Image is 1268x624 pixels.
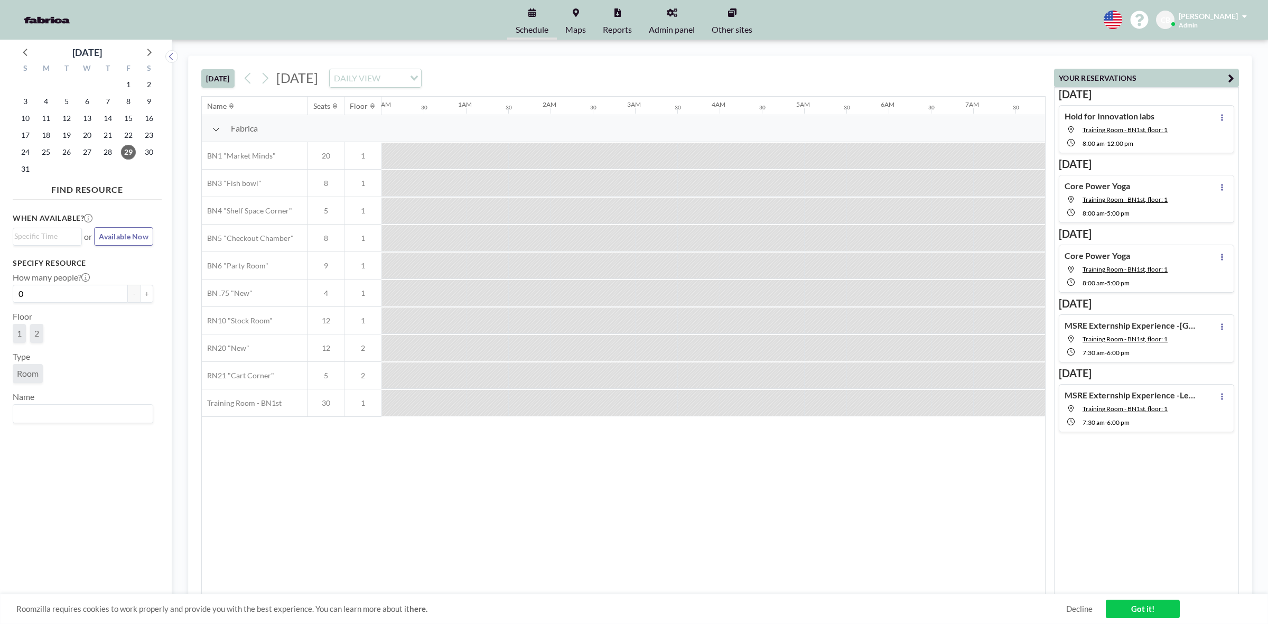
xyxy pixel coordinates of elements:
span: Monday, August 25, 2025 [39,145,53,160]
span: 5 [308,371,344,380]
span: 1 [344,151,381,161]
span: Wednesday, August 20, 2025 [80,128,95,143]
span: Wednesday, August 27, 2025 [80,145,95,160]
span: Friday, August 29, 2025 [121,145,136,160]
span: Room [17,368,39,379]
div: S [138,62,159,76]
span: Saturday, August 23, 2025 [142,128,156,143]
span: Available Now [99,232,148,241]
div: 30 [844,104,850,111]
div: Name [207,101,227,111]
input: Search for option [14,407,147,421]
span: 1 [17,328,22,339]
span: 4 [308,288,344,298]
span: - [1105,418,1107,426]
span: 7:30 AM [1083,349,1105,357]
span: 2 [34,328,39,339]
span: Fabrica [231,123,258,134]
a: Got it! [1106,600,1180,618]
h3: [DATE] [1059,297,1234,310]
h3: [DATE] [1059,367,1234,380]
span: - [1105,349,1107,357]
span: Admin [1179,21,1198,29]
div: Search for option [330,69,421,87]
div: 2AM [543,100,556,108]
span: 6:00 PM [1107,418,1130,426]
div: Floor [350,101,368,111]
div: 30 [590,104,596,111]
div: Seats [313,101,330,111]
a: here. [409,604,427,613]
span: Monday, August 18, 2025 [39,128,53,143]
span: BN6 "Party Room" [202,261,268,271]
div: W [77,62,98,76]
span: Thursday, August 21, 2025 [100,128,115,143]
span: 2 [344,371,381,380]
button: [DATE] [201,69,235,88]
span: 5:00 PM [1107,209,1130,217]
div: Search for option [13,405,153,423]
div: M [36,62,57,76]
span: Friday, August 1, 2025 [121,77,136,92]
label: Type [13,351,30,362]
span: Admin panel [649,25,695,34]
span: Saturday, August 9, 2025 [142,94,156,109]
span: Sunday, August 10, 2025 [18,111,33,126]
span: 6:00 PM [1107,349,1130,357]
div: 30 [1013,104,1019,111]
span: - [1105,279,1107,287]
span: [PERSON_NAME] [1179,12,1238,21]
span: Sunday, August 17, 2025 [18,128,33,143]
span: 5:00 PM [1107,279,1130,287]
span: 8:00 AM [1083,279,1105,287]
span: Thursday, August 28, 2025 [100,145,115,160]
span: Tuesday, August 5, 2025 [59,94,74,109]
div: F [118,62,138,76]
span: Training Room - BN1st, floor: 1 [1083,126,1168,134]
span: Monday, August 4, 2025 [39,94,53,109]
span: 12 [308,343,344,353]
span: 8:00 AM [1083,139,1105,147]
span: or [84,231,92,242]
span: Training Room - BN1st, floor: 1 [1083,265,1168,273]
div: 5AM [796,100,810,108]
span: 12 [308,316,344,325]
div: T [97,62,118,76]
span: Thursday, August 7, 2025 [100,94,115,109]
span: BN1 "Market Minds" [202,151,276,161]
span: 1 [344,234,381,243]
span: 1 [344,261,381,271]
span: Friday, August 22, 2025 [121,128,136,143]
span: 8 [308,179,344,188]
span: 9 [308,261,344,271]
span: Friday, August 8, 2025 [121,94,136,109]
span: 5 [308,206,344,216]
div: 30 [675,104,681,111]
h3: [DATE] [1059,227,1234,240]
div: 30 [928,104,935,111]
span: - [1105,139,1107,147]
div: Search for option [13,228,81,244]
button: Available Now [94,227,153,246]
button: + [141,285,153,303]
span: [DATE] [276,70,318,86]
div: T [57,62,77,76]
span: Roomzilla requires cookies to work properly and provide you with the best experience. You can lea... [16,604,1066,614]
h4: MSRE Externship Experience -Leeds School of Business [1065,390,1197,401]
div: 7AM [965,100,979,108]
span: - [1105,209,1107,217]
input: Search for option [14,230,76,242]
h3: Specify resource [13,258,153,268]
div: 1AM [458,100,472,108]
span: Maps [565,25,586,34]
div: [DATE] [72,45,102,60]
span: 20 [308,151,344,161]
span: 1 [344,179,381,188]
span: 1 [344,398,381,408]
span: Monday, August 11, 2025 [39,111,53,126]
div: 30 [759,104,766,111]
button: - [128,285,141,303]
span: 1 [344,288,381,298]
label: Floor [13,311,32,322]
h4: MSRE Externship Experience -[GEOGRAPHIC_DATA] [1065,320,1197,331]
